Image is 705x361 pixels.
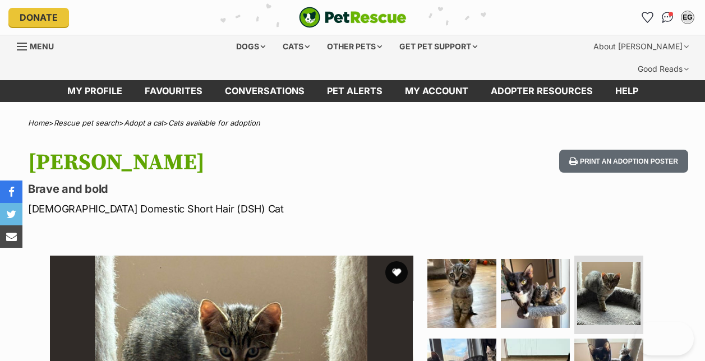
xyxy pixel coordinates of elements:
a: conversations [214,80,316,102]
a: Favourites [133,80,214,102]
a: Help [604,80,649,102]
a: PetRescue [299,7,407,28]
button: Print an adoption poster [559,150,688,173]
span: Menu [30,41,54,51]
div: Get pet support [391,35,485,58]
a: Menu [17,35,62,55]
img: Photo of Zach [577,262,641,325]
p: Brave and bold [28,181,431,197]
a: My profile [56,80,133,102]
img: logo-cat-932fe2b9b8326f06289b0f2fb663e598f794de774fb13d1741a6617ecf9a85b4.svg [299,7,407,28]
ul: Account quick links [638,8,697,26]
a: Donate [8,8,69,27]
a: Home [28,118,49,127]
img: Photo of Zach [427,259,496,328]
div: EG [682,12,693,23]
iframe: Help Scout Beacon - Open [635,322,694,355]
a: My account [394,80,480,102]
button: My account [679,8,697,26]
a: Rescue pet search [54,118,119,127]
a: Conversations [658,8,676,26]
a: Cats available for adoption [168,118,260,127]
img: chat-41dd97257d64d25036548639549fe6c8038ab92f7586957e7f3b1b290dea8141.svg [662,12,674,23]
img: Photo of Zach [501,259,570,328]
a: Favourites [638,8,656,26]
a: Pet alerts [316,80,394,102]
button: favourite [385,261,408,284]
div: Dogs [228,35,273,58]
div: About [PERSON_NAME] [586,35,697,58]
div: Other pets [319,35,390,58]
p: [DEMOGRAPHIC_DATA] Domestic Short Hair (DSH) Cat [28,201,431,216]
div: Good Reads [630,58,697,80]
h1: [PERSON_NAME] [28,150,431,175]
a: Adopter resources [480,80,604,102]
div: Cats [275,35,317,58]
a: Adopt a cat [124,118,163,127]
